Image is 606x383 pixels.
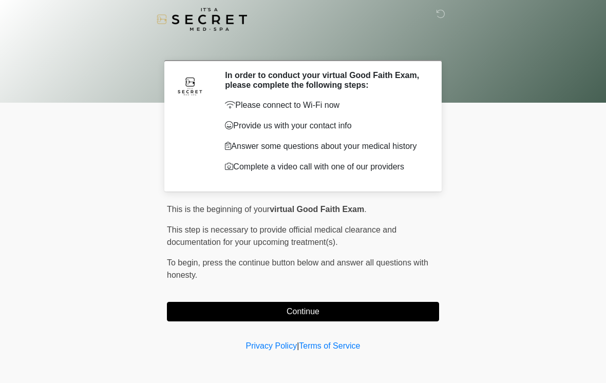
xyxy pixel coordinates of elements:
[246,341,297,350] a: Privacy Policy
[167,225,396,246] span: This step is necessary to provide official medical clearance and documentation for your upcoming ...
[157,8,247,31] img: It's A Secret Med Spa Logo
[364,205,366,214] span: .
[225,70,424,90] h2: In order to conduct your virtual Good Faith Exam, please complete the following steps:
[225,161,424,173] p: Complete a video call with one of our providers
[270,205,364,214] strong: virtual Good Faith Exam
[225,140,424,152] p: Answer some questions about your medical history
[225,120,424,132] p: Provide us with your contact info
[297,341,299,350] a: |
[167,258,428,279] span: press the continue button below and answer all questions with honesty.
[175,70,205,101] img: Agent Avatar
[167,302,439,321] button: Continue
[167,205,270,214] span: This is the beginning of your
[225,99,424,111] p: Please connect to Wi-Fi now
[159,37,447,56] h1: ‎ ‎
[167,258,202,267] span: To begin,
[299,341,360,350] a: Terms of Service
